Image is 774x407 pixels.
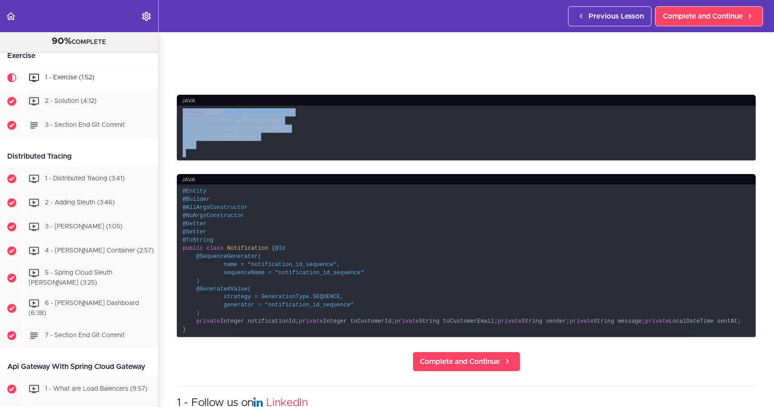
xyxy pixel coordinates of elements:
span: @Id [275,245,286,252]
span: private [299,318,323,325]
span: @ToString [183,237,214,243]
span: Complete and Continue [420,356,500,367]
span: public [183,245,203,252]
span: Complete and Continue [663,11,743,22]
div: java [177,174,756,186]
span: 2 - Solution (4:12) [45,98,97,105]
a: Complete and Continue [655,6,763,26]
span: Notification [227,245,268,252]
span: @Setter [183,229,207,235]
div: COMPLETE [11,36,147,48]
span: 2 - Adding Sleuth (3:46) [45,200,115,206]
span: record [183,109,292,148]
span: @SequenceGenerator( name = "notification_id_sequence", sequenceName = "notification_id_sequence" ) [183,253,365,284]
span: 3 - Section End Git Commit [45,122,125,129]
span: ( Integer toCustomerId, String toCustomerEmail, String message ) [183,109,292,148]
span: class [207,245,224,252]
span: 3 - [PERSON_NAME] (1:05) [45,224,122,230]
span: 6 - [PERSON_NAME] Dashboard (6:38) [29,300,139,317]
code: { } [177,106,756,160]
span: private [570,318,594,325]
a: Previous Lesson [568,6,652,26]
span: @Builder [183,196,210,203]
span: 4 - [PERSON_NAME] Container (2:57) [45,248,154,254]
span: private [196,318,220,325]
span: 1 - What are Load Balencers (9:57) [45,386,147,392]
span: @NoArgsConstructor [183,213,244,219]
span: @Entity [183,188,207,194]
span: private [498,318,522,325]
span: Previous Lesson [589,11,644,22]
span: private [395,318,419,325]
span: private [645,318,669,325]
span: NotificationRequest [224,109,289,115]
span: 1 - Exercise (1:52) [45,75,94,81]
svg: Settings Menu [141,11,152,22]
span: 7 - Section End Git Commit [45,332,125,339]
code: { Integer notificationId; Integer toCustomerId; String toCustomerEmail; String sender; String mes... [177,184,756,337]
span: @Getter [183,221,207,227]
span: 5 - Spring Cloud Sleuth [PERSON_NAME] (3:25) [29,270,112,287]
span: 1 - Distributed Tracing (3:41) [45,176,125,182]
svg: Back to course curriculum [5,11,16,22]
span: 90% [52,37,72,46]
a: Complete and Continue [413,352,521,372]
span: public [183,109,203,115]
div: java [177,95,756,107]
span: @AllArgsConstructor [183,204,248,211]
